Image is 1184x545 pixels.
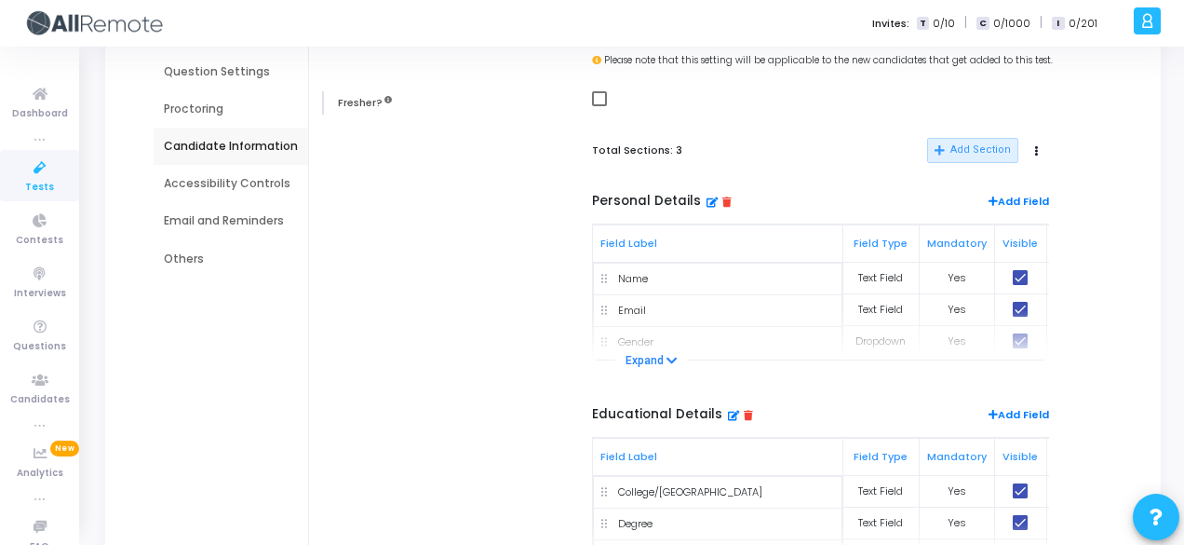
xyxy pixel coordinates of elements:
[615,351,688,370] button: Expand
[927,515,987,531] div: Yes
[964,13,967,33] span: |
[919,439,995,476] th: Mandatory
[164,101,298,117] div: Proctoring
[164,251,298,267] div: Others
[927,138,1018,164] button: Add Section
[601,271,608,287] img: drag icon
[593,439,843,476] th: Field Label
[1040,13,1043,33] span: |
[976,17,989,31] span: C
[872,16,909,32] label: Invites:
[1046,225,1104,263] th: Actions
[592,143,682,158] span: Total Sections: 3
[842,439,919,476] th: Field Type
[618,484,762,500] div: College/[GEOGRAPHIC_DATA]
[995,439,1047,476] th: Visible
[1024,138,1050,164] button: Actions
[16,233,63,249] span: Contests
[338,95,392,111] label: Fresher?
[919,225,995,263] th: Mandatory
[917,17,929,31] span: T
[1046,294,1104,326] td: -
[927,484,987,499] div: Yes
[1046,262,1104,294] td: -
[618,271,648,287] div: Name
[592,407,753,423] h5: Educational Details
[601,484,608,500] img: drag icon
[842,225,919,263] th: Field Type
[927,270,987,286] div: Yes
[989,407,1049,428] span: Add Field
[927,302,987,318] div: Yes
[1069,16,1097,32] span: 0/201
[14,286,66,302] span: Interviews
[23,5,163,42] img: logo
[851,302,911,318] div: Text Field
[25,180,54,196] span: Tests
[851,270,911,286] div: Text Field
[618,303,646,319] div: Email
[851,515,910,531] div: Text Field
[17,466,63,482] span: Analytics
[989,194,1049,214] span: Add Field
[851,484,910,499] div: Text Field
[10,392,70,408] span: Candidates
[601,516,608,532] img: drag icon
[593,225,842,263] th: Field Label
[1046,508,1104,539] td: -
[993,16,1030,32] span: 0/1000
[592,54,1122,68] div: Please note that this setting will be applicable to the new candidates that get added to this test.
[1046,439,1104,476] th: Actions
[164,138,298,155] div: Candidate Information
[50,441,79,456] span: New
[13,339,66,355] span: Questions
[1052,17,1064,31] span: I
[618,516,653,532] div: Degree
[592,194,732,210] h5: Personal Details
[164,212,298,229] div: Email and Reminders
[164,63,298,80] div: Question Settings
[164,175,298,192] div: Accessibility Controls
[12,106,68,122] span: Dashboard
[601,303,608,319] img: drag icon
[995,225,1047,263] th: Visible
[1046,475,1104,508] td: -
[933,16,955,32] span: 0/10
